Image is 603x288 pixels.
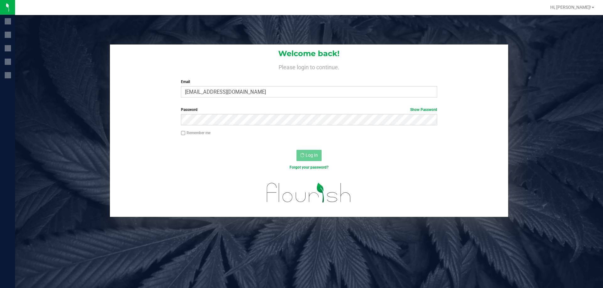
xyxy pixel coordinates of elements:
[181,107,198,112] span: Password
[290,165,329,170] a: Forgot your password?
[410,107,437,112] a: Show Password
[181,79,437,85] label: Email
[259,177,359,209] img: flourish_logo.svg
[181,130,210,136] label: Remember me
[110,63,508,70] h4: Please login to continue.
[181,131,185,135] input: Remember me
[110,50,508,58] h1: Welcome back!
[306,153,318,158] span: Log In
[296,150,322,161] button: Log In
[550,5,591,10] span: Hi, [PERSON_NAME]!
